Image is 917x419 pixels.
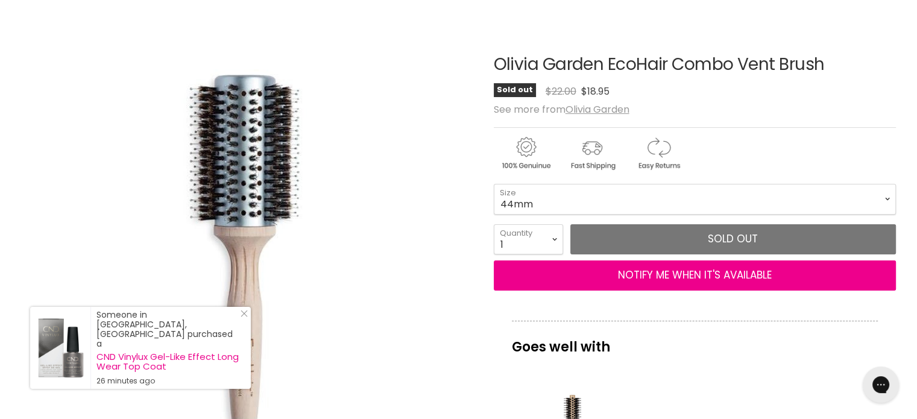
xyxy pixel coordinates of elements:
a: Close Notification [236,310,248,322]
span: See more from [494,102,629,116]
span: $18.95 [581,84,610,98]
span: $22.00 [546,84,576,98]
a: Olivia Garden [566,102,629,116]
img: genuine.gif [494,135,558,172]
svg: Close Icon [241,310,248,317]
a: CND Vinylux Gel-Like Effect Long Wear Top Coat [96,352,239,371]
span: Sold out [708,232,758,246]
button: NOTIFY ME WHEN IT'S AVAILABLE [494,260,896,291]
iframe: Gorgias live chat messenger [857,362,905,407]
button: Sold out [570,224,896,254]
small: 26 minutes ago [96,376,239,386]
p: Goes well with [512,321,878,361]
span: Sold out [494,83,536,97]
select: Quantity [494,224,563,254]
img: shipping.gif [560,135,624,172]
div: Someone in [GEOGRAPHIC_DATA], [GEOGRAPHIC_DATA] purchased a [96,310,239,386]
h1: Olivia Garden EcoHair Combo Vent Brush [494,55,896,74]
a: Visit product page [30,307,90,389]
img: returns.gif [626,135,690,172]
